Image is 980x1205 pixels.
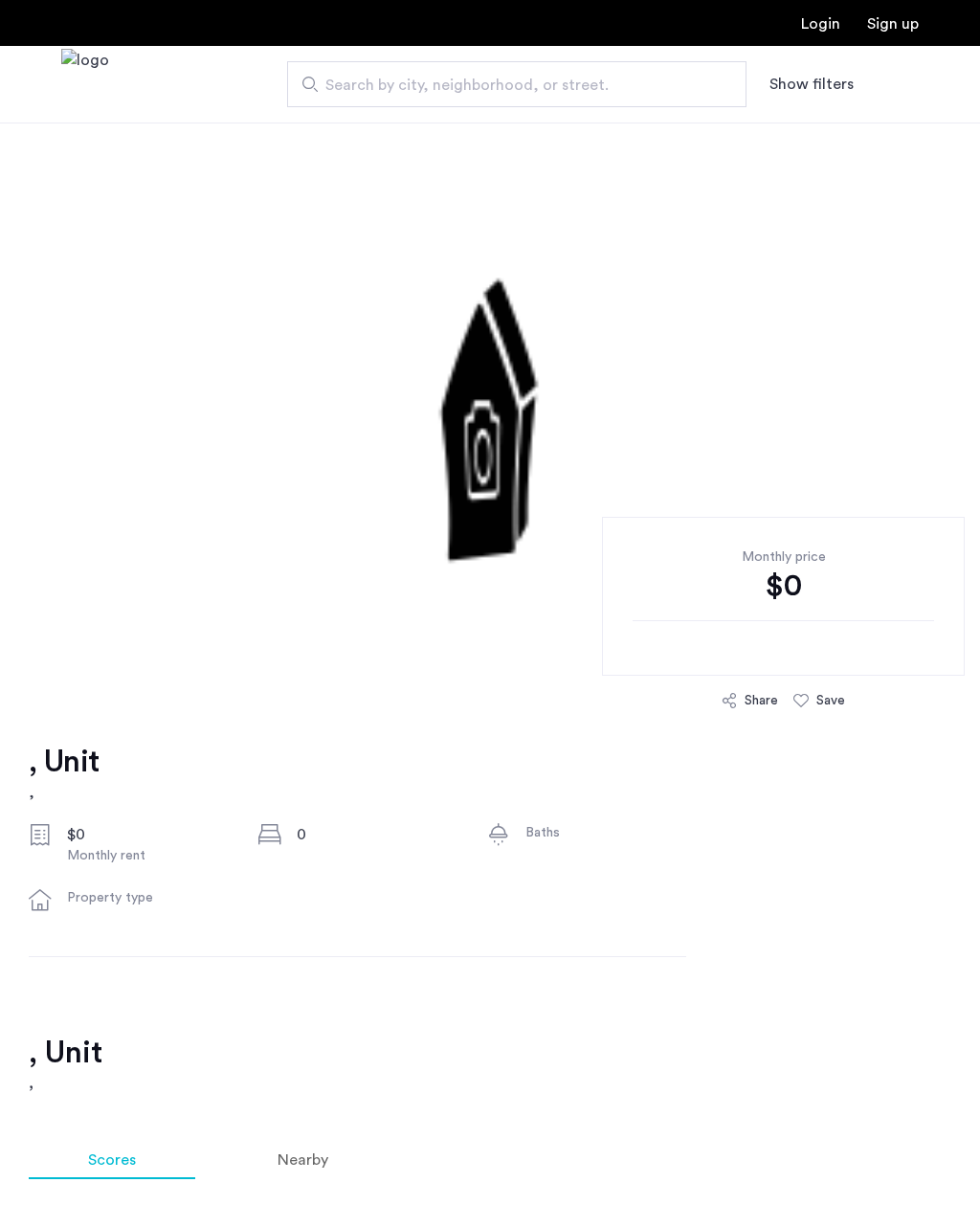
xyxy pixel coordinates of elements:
[325,74,693,97] span: Search by city, neighborhood, or street.
[278,1152,328,1168] span: Nearby
[67,846,228,865] div: Monthly rent
[816,691,845,710] div: Save
[633,567,934,605] div: $0
[61,49,109,121] a: Cazamio Logo
[867,16,919,32] a: Registration
[88,1152,136,1168] span: Scores
[67,823,228,846] div: $0
[287,61,746,107] input: Apartment Search
[801,16,840,32] a: Login
[769,73,854,96] button: Show or hide filters
[29,743,99,804] a: , Unit,
[29,1034,951,1072] h2: , Unit
[176,123,803,697] img: 2.gif
[29,1072,951,1095] h3: ,
[61,49,109,121] img: logo
[633,547,934,567] div: Monthly price
[29,781,99,804] h2: ,
[525,823,686,842] div: Baths
[67,888,228,907] div: Property type
[745,691,778,710] div: Share
[297,823,457,846] div: 0
[29,743,99,781] h1: , Unit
